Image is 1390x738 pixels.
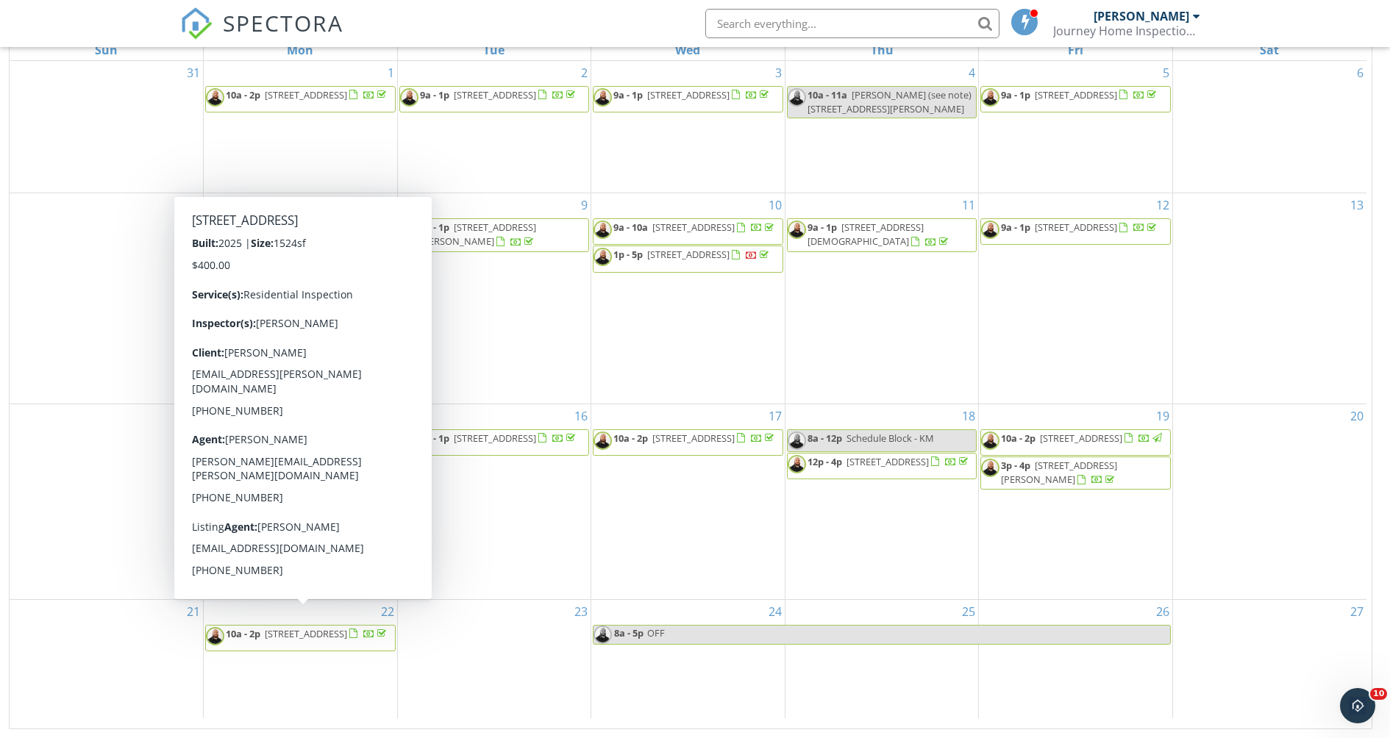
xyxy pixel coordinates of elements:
span: 9a - 1p [1001,221,1030,234]
img: screenshot_20250424_at_10.25.33am.png [594,248,612,266]
span: [STREET_ADDRESS][PERSON_NAME] [1001,459,1117,486]
span: [STREET_ADDRESS] [647,248,730,261]
a: 9a - 1p [STREET_ADDRESS] [613,88,771,101]
a: Go to September 13, 2025 [1347,193,1366,217]
span: [STREET_ADDRESS] [652,221,735,234]
span: [STREET_ADDRESS] [1035,221,1117,234]
span: OFF [647,626,665,640]
a: 9a - 1p [STREET_ADDRESS] [1001,88,1159,101]
span: 10a - 2p [226,88,260,101]
a: 10a - 11a [STREET_ADDRESS][PERSON_NAME] [226,221,352,248]
a: Go to September 18, 2025 [959,404,978,428]
span: [STREET_ADDRESS] [1035,88,1117,101]
span: [STREET_ADDRESS][PERSON_NAME] [420,221,536,248]
a: 10a - 2p [STREET_ADDRESS] [613,431,777,445]
span: [STREET_ADDRESS][PERSON_NAME] [226,255,347,282]
a: Go to September 23, 2025 [571,600,591,623]
span: 11a - 3p [226,255,260,268]
a: Go to September 2, 2025 [578,61,591,85]
a: 10a - 2p [STREET_ADDRESS] [205,625,396,651]
td: Go to September 3, 2025 [591,61,785,193]
td: Go to September 4, 2025 [785,61,979,193]
td: Go to September 24, 2025 [591,599,785,718]
a: 9a - 1p [STREET_ADDRESS][DEMOGRAPHIC_DATA] [787,218,977,251]
img: screenshot_20250424_at_10.25.33am.png [206,255,224,273]
a: 10a - 2p [STREET_ADDRESS][PERSON_NAME] [226,431,347,459]
img: screenshot_20250424_at_10.25.33am.png [206,221,224,239]
img: screenshot_20250424_at_10.25.33am.png [206,627,224,645]
span: [STREET_ADDRESS][PERSON_NAME] [226,221,352,248]
img: screenshot_20250424_at_10.25.33am.png [594,221,612,239]
a: 3p - 4p [STREET_ADDRESS][PERSON_NAME] [1001,459,1117,486]
span: [STREET_ADDRESS] [647,88,730,101]
span: SPECTORA [223,7,343,38]
span: [STREET_ADDRESS] [454,431,536,445]
td: Go to September 18, 2025 [785,404,979,599]
a: 12p - 4p [STREET_ADDRESS] [808,455,971,468]
img: screenshot_20250424_at_10.25.33am.png [400,431,418,450]
span: [STREET_ADDRESS] [454,88,536,101]
a: Go to September 25, 2025 [959,600,978,623]
td: Go to September 20, 2025 [1172,404,1366,599]
a: 9a - 1p [STREET_ADDRESS][PERSON_NAME] [399,218,590,251]
a: Go to September 24, 2025 [766,600,785,623]
a: 9a - 1p [STREET_ADDRESS] [399,429,590,456]
a: Go to August 31, 2025 [184,61,203,85]
span: 9a - 1p [808,221,837,234]
a: 9a - 1p [STREET_ADDRESS] [420,431,578,445]
a: 9a - 1p [STREET_ADDRESS] [980,86,1171,112]
a: Go to September 11, 2025 [959,193,978,217]
a: Thursday [868,40,897,60]
td: Go to September 17, 2025 [591,404,785,599]
a: Go to September 9, 2025 [578,193,591,217]
iframe: Intercom live chat [1340,688,1375,723]
td: Go to September 19, 2025 [979,404,1173,599]
img: screenshot_20250424_at_10.25.33am.png [788,431,806,450]
a: 10a - 2p [STREET_ADDRESS] [226,627,389,640]
a: Go to September 6, 2025 [1354,61,1366,85]
span: 10a - 2p [226,627,260,640]
a: 9a - 10a [STREET_ADDRESS] [593,218,783,245]
a: Go to September 7, 2025 [190,193,203,217]
img: The Best Home Inspection Software - Spectora [180,7,213,40]
a: 3p - 4p [STREET_ADDRESS][PERSON_NAME] [980,456,1171,490]
a: Sunday [92,40,121,60]
a: 1p - 5p [STREET_ADDRESS] [593,246,783,272]
td: Go to September 26, 2025 [979,599,1173,718]
a: 10a - 11a [STREET_ADDRESS][PERSON_NAME] [205,218,396,251]
img: screenshot_20250424_at_10.25.33am.png [206,88,224,107]
a: Go to September 19, 2025 [1153,404,1172,428]
span: 8a - 5p [613,626,644,644]
span: 1p - 5p [613,248,643,261]
a: 9a - 1p [STREET_ADDRESS] [593,86,783,112]
td: Go to September 21, 2025 [10,599,204,718]
span: Schedule Block - KM [847,431,934,445]
a: Go to September 12, 2025 [1153,193,1172,217]
a: 1p - 5p [STREET_ADDRESS] [613,248,771,261]
span: 12p - 4p [808,455,842,468]
img: screenshot_20250424_at_10.25.33am.png [981,431,999,450]
span: [STREET_ADDRESS] [652,431,735,445]
a: Go to September 5, 2025 [1160,61,1172,85]
a: Go to September 21, 2025 [184,600,203,623]
a: Go to September 27, 2025 [1347,600,1366,623]
span: [STREET_ADDRESS] [1040,431,1122,445]
span: [STREET_ADDRESS][PERSON_NAME] [226,431,347,459]
td: Go to September 16, 2025 [397,404,591,599]
a: 9a - 1p [STREET_ADDRESS][DEMOGRAPHIC_DATA] [808,221,951,248]
a: 10a - 2p [STREET_ADDRESS] [205,86,396,112]
td: Go to September 22, 2025 [204,599,398,718]
a: Tuesday [480,40,507,60]
span: 9a - 10a [613,221,648,234]
img: screenshot_20250424_at_10.25.33am.png [594,431,612,450]
td: Go to September 27, 2025 [1172,599,1366,718]
img: screenshot_20250424_at_10.25.33am.png [788,455,806,473]
td: Go to September 5, 2025 [979,61,1173,193]
span: [STREET_ADDRESS] [847,455,929,468]
a: 12p - 4p [STREET_ADDRESS] [787,453,977,479]
a: 10a - 2p [STREET_ADDRESS] [226,88,389,101]
span: 10a - 2p [1001,431,1036,445]
div: [PERSON_NAME] [1094,9,1189,24]
span: [STREET_ADDRESS] [265,627,347,640]
a: Go to September 1, 2025 [385,61,397,85]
